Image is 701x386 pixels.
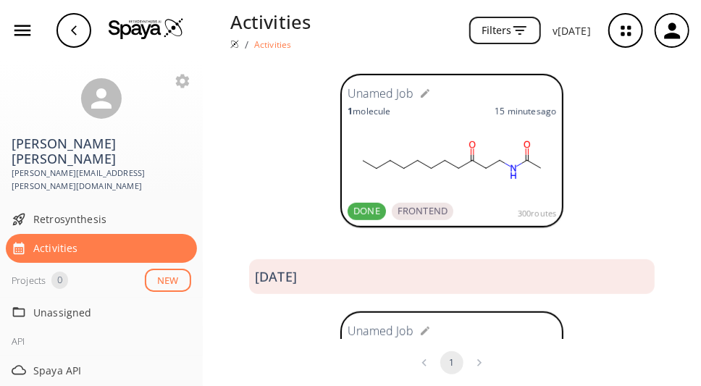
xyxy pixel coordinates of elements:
p: Activities [230,9,311,36]
span: Spaya API [33,363,191,378]
img: Spaya logo [230,40,239,49]
span: [PERSON_NAME][EMAIL_ADDRESS][PERSON_NAME][DOMAIN_NAME] [12,167,191,193]
span: DONE [348,204,386,219]
h6: Unamed Job [348,85,414,104]
nav: pagination navigation [411,351,493,374]
button: Filters [469,17,541,45]
button: NEW [145,269,191,293]
p: Activities [254,38,292,51]
div: Spaya API [6,356,197,385]
h3: [PERSON_NAME] [PERSON_NAME] [12,136,191,167]
p: 15 minutes ago [495,105,556,117]
li: / [245,37,248,52]
div: Retrosynthesis [6,205,197,234]
h3: [DATE] [255,269,297,285]
strong: 1 [348,105,353,117]
svg: CCCCCCCCC(CCNC(C)=O)=O [348,125,556,197]
span: 300 routes [518,207,556,220]
span: FRONTEND [392,204,453,219]
p: v [DATE] [553,23,591,38]
div: Unassigned [6,298,197,327]
div: Activities [6,234,197,263]
span: Activities [33,240,191,256]
button: page 1 [440,351,463,374]
span: Unassigned [33,305,191,320]
a: Unamed Job1molecule15 minutesagoDONEFRONTEND300routes [340,74,563,230]
div: Projects [12,272,46,289]
p: molecule [348,105,390,117]
h6: Unamed Job [348,322,414,341]
span: 0 [51,273,68,288]
span: Retrosynthesis [33,211,191,227]
img: Logo Spaya [109,17,184,39]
